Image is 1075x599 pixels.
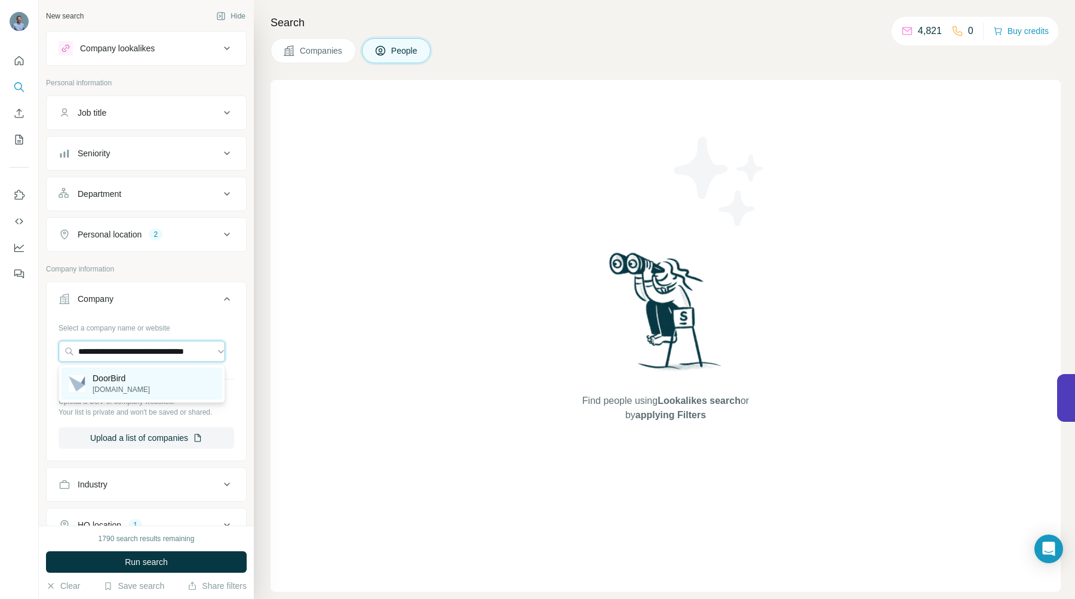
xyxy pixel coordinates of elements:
[93,384,150,395] p: [DOMAIN_NAME]
[918,24,942,38] p: 4,821
[391,45,419,57] span: People
[80,42,155,54] div: Company lookalikes
[78,188,121,200] div: Department
[570,394,761,422] span: Find people using or by
[47,98,246,127] button: Job title
[1034,535,1063,563] div: Open Intercom Messenger
[78,293,113,305] div: Company
[59,427,234,449] button: Upload a list of companies
[208,7,254,25] button: Hide
[47,34,246,63] button: Company lookalikes
[78,519,121,531] div: HQ location
[78,229,142,240] div: Personal location
[10,211,29,232] button: Use Surfe API
[300,45,343,57] span: Companies
[47,285,246,318] button: Company
[47,139,246,168] button: Seniority
[46,78,247,88] p: Personal information
[46,580,80,592] button: Clear
[658,396,741,406] span: Lookalikes search
[188,580,247,592] button: Share filters
[47,470,246,499] button: Industry
[10,103,29,124] button: Enrich CSV
[78,147,110,159] div: Seniority
[10,50,29,72] button: Quick start
[125,556,168,568] span: Run search
[10,184,29,206] button: Use Surfe on LinkedIn
[149,229,162,240] div: 2
[10,263,29,285] button: Feedback
[46,11,84,21] div: New search
[10,237,29,258] button: Dashboard
[59,318,234,334] div: Select a company name or website
[993,23,1049,39] button: Buy credits
[78,107,106,119] div: Job title
[635,410,706,420] span: applying Filters
[47,180,246,208] button: Department
[968,24,973,38] p: 0
[47,511,246,539] button: HQ location1
[666,128,773,235] img: Surfe Illustration - Stars
[128,520,142,530] div: 1
[59,407,234,418] p: Your list is private and won't be saved or shared.
[46,551,247,573] button: Run search
[69,375,85,392] img: DoorBird
[604,249,728,382] img: Surfe Illustration - Woman searching with binoculars
[93,372,150,384] p: DoorBird
[271,14,1061,31] h4: Search
[99,533,195,544] div: 1790 search results remaining
[10,129,29,150] button: My lists
[78,478,107,490] div: Industry
[47,220,246,249] button: Personal location2
[10,76,29,98] button: Search
[46,264,247,274] p: Company information
[10,12,29,31] img: Avatar
[103,580,164,592] button: Save search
